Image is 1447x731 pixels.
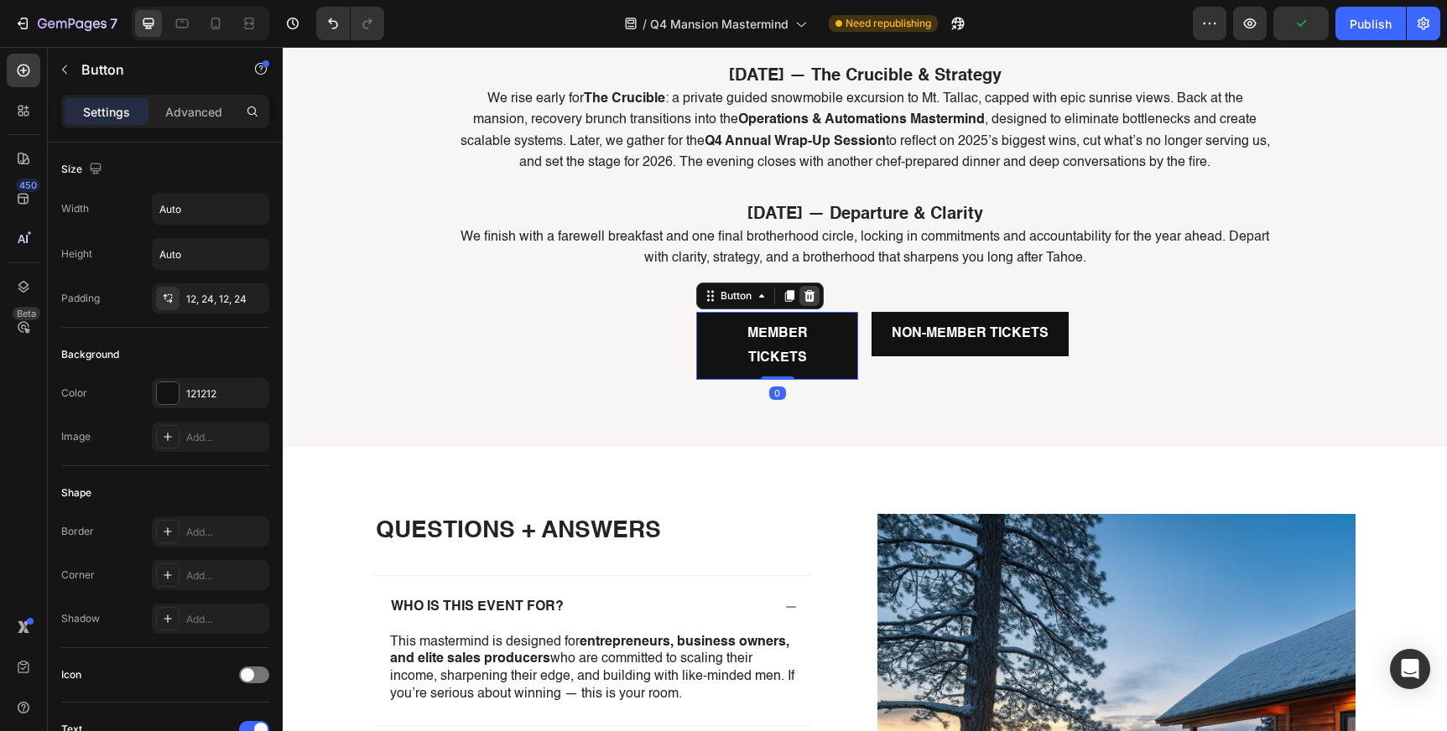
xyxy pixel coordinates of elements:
[61,611,100,626] div: Shadow
[283,47,1447,731] iframe: Design area
[107,588,507,620] strong: entrepreneurs, business owners, and elite sales producers
[435,241,472,257] div: Button
[487,340,503,353] div: 0
[1390,649,1430,689] div: Open Intercom Messenger
[61,291,100,306] div: Padding
[153,239,268,269] input: Auto
[650,15,789,33] span: Q4 Mansion Mastermind
[186,292,265,307] div: 12, 24, 12, 24
[91,467,529,500] h2: QUESTIONS + ANSWERS
[165,103,222,121] p: Advanced
[153,194,268,224] input: Auto
[61,158,106,181] div: Size
[61,347,119,362] div: Background
[1350,15,1392,33] div: Publish
[61,485,91,500] div: Shape
[13,307,40,320] div: Beta
[16,179,40,192] div: 450
[61,667,81,682] div: Icon
[61,386,87,401] div: Color
[589,265,786,309] button: <p><strong>NON-MEMBER TICKETS</strong></p>
[846,16,931,31] span: Need republishing
[465,280,525,318] strong: MEMBER TICKETS
[1335,7,1406,40] button: Publish
[414,265,575,334] button: <p><strong>MEMBER TICKETS</strong></p>
[186,430,265,445] div: Add...
[465,159,700,176] strong: [DATE] — Departure & Clarity
[83,103,130,121] p: Settings
[61,568,95,583] div: Corner
[107,587,513,656] p: This mastermind is designed for who are committed to scaling their income, sharpening their edge,...
[609,280,766,293] strong: NON-MEMBER TICKETS
[186,525,265,540] div: Add...
[61,201,89,216] div: Width
[186,386,265,402] div: 121212
[186,612,265,627] div: Add...
[61,246,92,262] div: Height
[108,552,281,569] p: Who is this event for?
[177,180,987,223] p: We finish with a farewell breakfast and one final brotherhood circle, locking in commitments and ...
[7,7,125,40] button: 7
[110,13,117,34] p: 7
[81,60,224,80] p: Button
[422,88,603,101] strong: Q4 Annual Wrap-Up Session
[61,524,94,539] div: Border
[643,15,647,33] span: /
[316,7,384,40] div: Undo/Redo
[61,429,91,444] div: Image
[455,66,702,80] strong: Operations & Automations Mastermind
[186,568,265,583] div: Add...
